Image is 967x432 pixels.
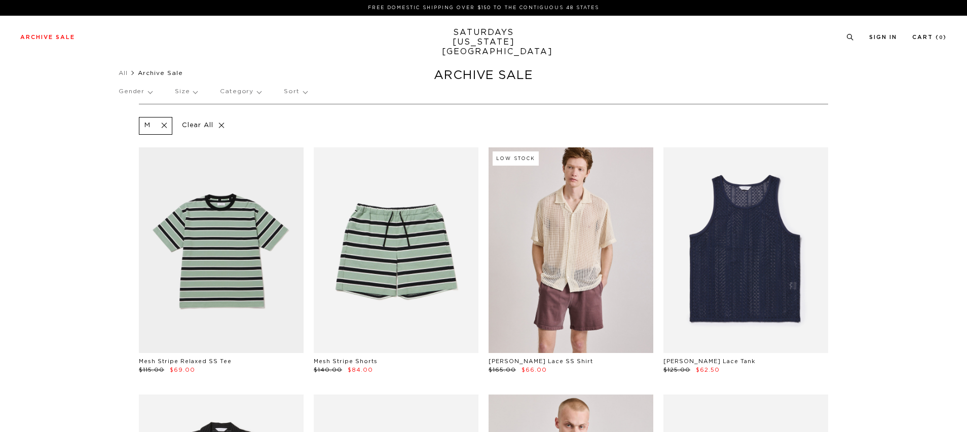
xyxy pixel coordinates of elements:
a: Mesh Stripe Relaxed SS Tee [139,359,232,364]
a: Cart (0) [912,34,947,40]
span: Archive Sale [138,70,183,76]
p: Size [175,80,197,103]
p: Sort [284,80,307,103]
a: SATURDAYS[US_STATE][GEOGRAPHIC_DATA] [442,28,526,57]
a: All [119,70,128,76]
div: Low Stock [493,151,539,166]
p: M [144,122,151,130]
span: $115.00 [139,367,164,373]
p: Category [220,80,261,103]
span: $69.00 [170,367,195,373]
p: Gender [119,80,152,103]
small: 0 [939,35,943,40]
a: Archive Sale [20,34,75,40]
a: Sign In [869,34,897,40]
a: [PERSON_NAME] Lace Tank [663,359,755,364]
p: Clear All [177,117,230,135]
a: [PERSON_NAME] Lace SS Shirt [489,359,593,364]
span: $62.50 [696,367,720,373]
span: $125.00 [663,367,690,373]
a: Mesh Stripe Shorts [314,359,378,364]
p: FREE DOMESTIC SHIPPING OVER $150 TO THE CONTIGUOUS 48 STATES [24,4,943,12]
span: $66.00 [522,367,547,373]
span: $140.00 [314,367,342,373]
span: $84.00 [348,367,373,373]
span: $165.00 [489,367,516,373]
